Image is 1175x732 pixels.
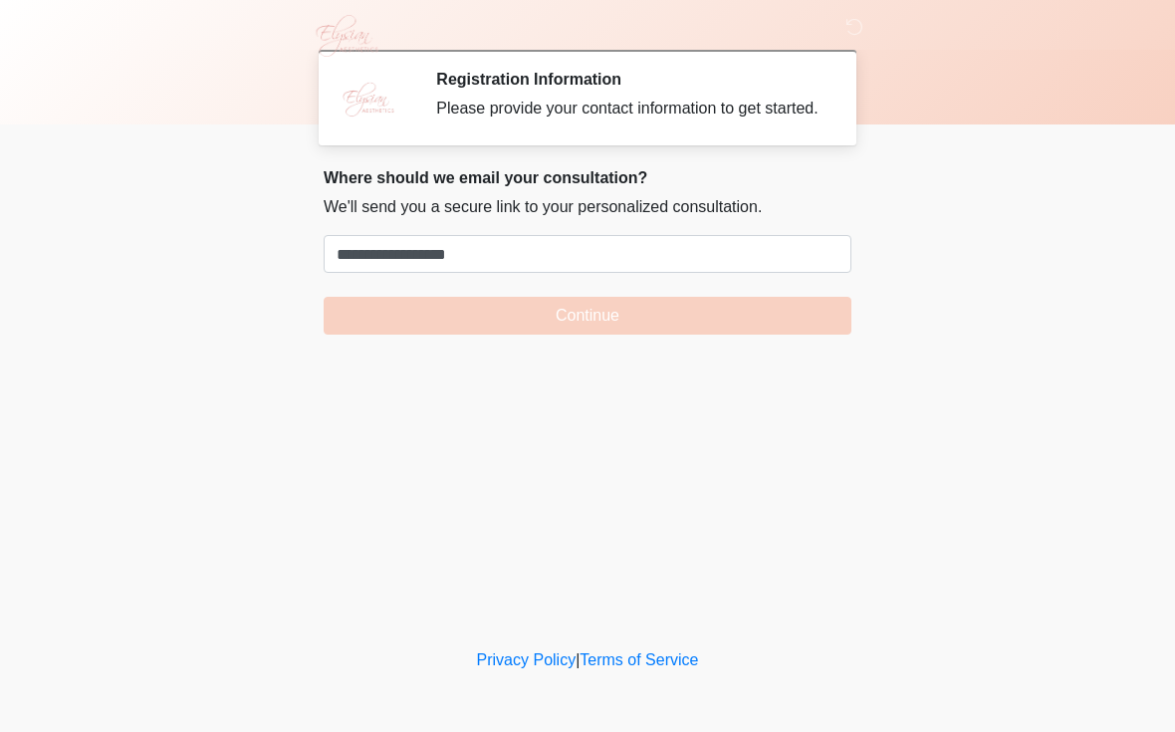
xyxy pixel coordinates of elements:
[339,70,398,129] img: Agent Avatar
[324,297,851,335] button: Continue
[436,97,822,121] div: Please provide your contact information to get started.
[576,651,580,668] a: |
[324,195,851,219] p: We'll send you a secure link to your personalized consultation.
[580,651,698,668] a: Terms of Service
[436,70,822,89] h2: Registration Information
[304,15,387,57] img: Elysian Aesthetics Logo
[324,168,851,187] h2: Where should we email your consultation?
[477,651,577,668] a: Privacy Policy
